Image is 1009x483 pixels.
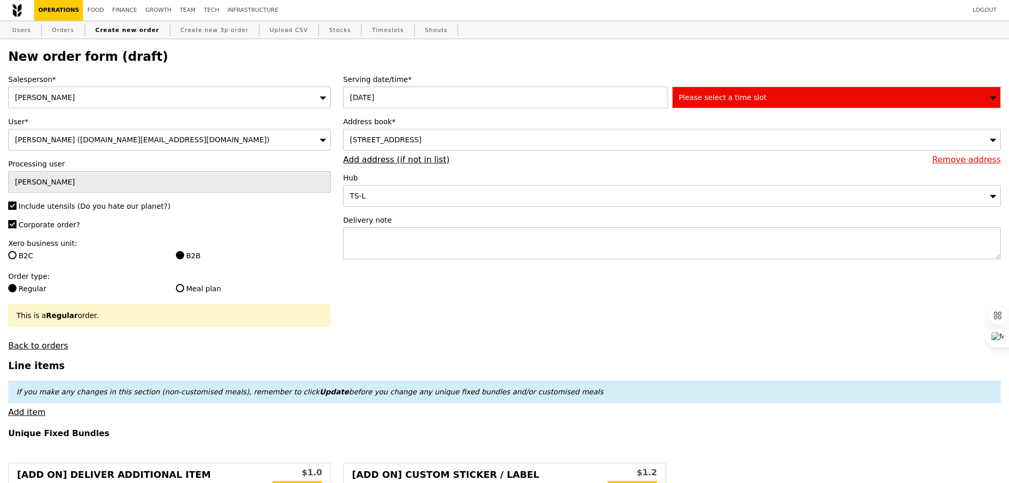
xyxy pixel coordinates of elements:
input: Serving date [343,87,668,108]
label: Xero business unit: [8,238,331,248]
a: Stocks [325,21,355,40]
label: Serving date/time* [343,74,1001,85]
span: [STREET_ADDRESS] [350,136,421,144]
a: Upload CSV [266,21,312,40]
a: Create new 3p order [176,21,253,40]
input: B2B [176,251,184,259]
h2: New order form (draft) [8,49,1001,64]
input: B2C [8,251,17,259]
b: Update [319,388,349,396]
a: Remove address [932,155,1001,164]
label: Regular [8,284,164,294]
a: Create new order [91,21,164,40]
span: Please select a time slot [679,93,767,102]
label: Processing user [8,159,331,169]
label: Hub [343,173,1001,183]
a: Back to orders [8,341,68,351]
span: Corporate order? [19,221,80,229]
h3: Line items [8,360,1001,371]
a: Timeslots [368,21,408,40]
em: If you make any changes in this section (non-customised meals), remember to click before you chan... [17,388,604,396]
a: Shouts [421,21,452,40]
label: B2C [8,251,164,261]
label: Meal plan [176,284,331,294]
a: Add item [8,407,45,417]
input: Include utensils (Do you hate our planet?) [8,202,17,210]
a: Orders [48,21,78,40]
label: Delivery note [343,215,1001,225]
label: User* [8,116,331,127]
label: Order type: [8,271,331,281]
div: $1.2 [608,467,657,479]
a: Add address (if not in list) [343,155,449,164]
input: Corporate order? [8,220,17,228]
img: Grain logo [12,4,22,17]
input: Meal plan [176,284,184,292]
div: $1.0 [272,467,322,479]
span: Include utensils (Do you hate our planet?) [19,202,170,210]
label: Salesperson* [8,74,331,85]
b: Regular [46,311,77,320]
div: This is a order. [17,310,322,321]
label: B2B [176,251,331,261]
span: [PERSON_NAME] [15,93,75,102]
span: TS-L [350,192,365,200]
label: Address book* [343,116,1001,127]
span: [PERSON_NAME] ([DOMAIN_NAME][EMAIL_ADDRESS][DOMAIN_NAME]) [15,136,269,144]
a: Users [8,21,35,40]
h4: Unique Fixed Bundles [8,428,1001,438]
input: Regular [8,284,17,292]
